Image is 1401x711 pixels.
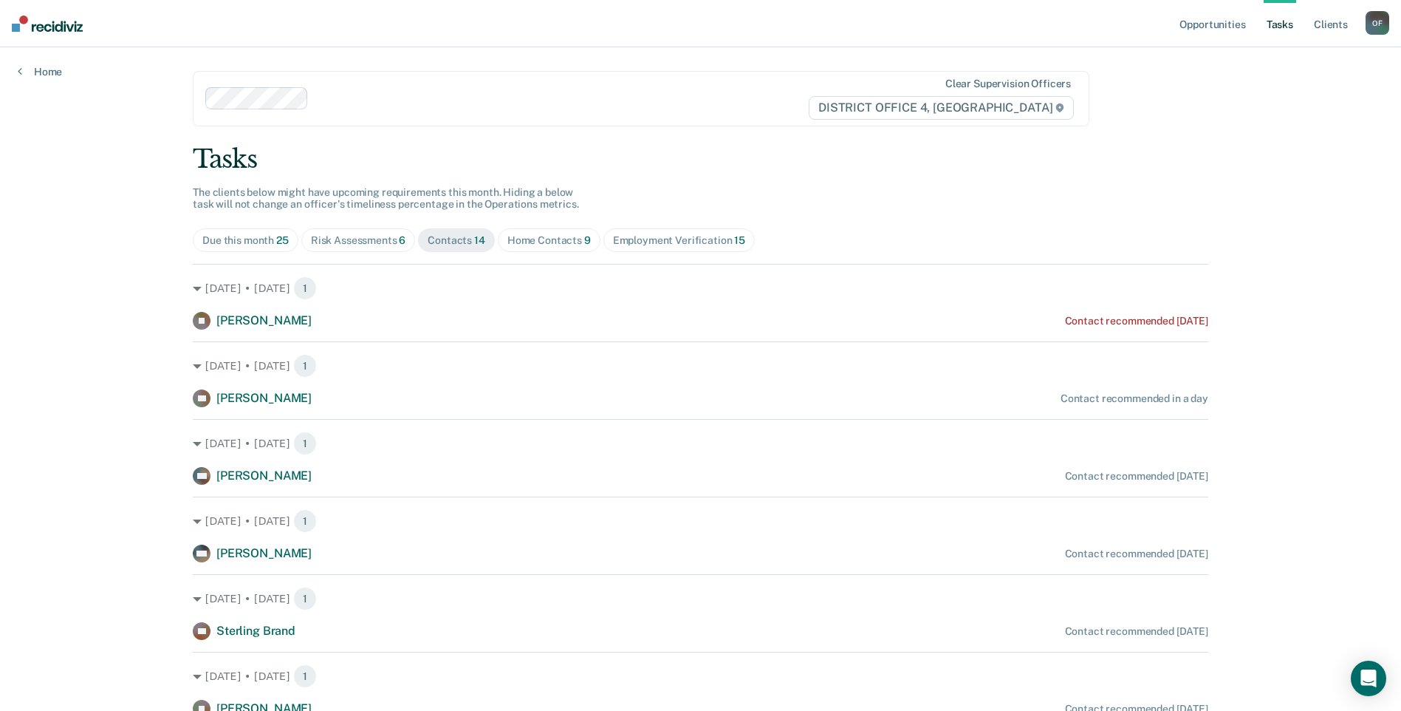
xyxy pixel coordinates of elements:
div: Risk Assessments [311,234,406,247]
div: Employment Verification [613,234,745,247]
div: Open Intercom Messenger [1351,661,1386,696]
span: 14 [474,234,485,246]
div: Contact recommended [DATE] [1065,625,1208,638]
span: [PERSON_NAME] [216,313,312,327]
span: 1 [293,509,317,533]
div: [DATE] • [DATE] 1 [193,354,1208,378]
span: Sterling Brand [216,624,295,638]
div: Contact recommended [DATE] [1065,315,1208,327]
span: 6 [399,234,405,246]
div: [DATE] • [DATE] 1 [193,587,1208,610]
div: Home Contacts [507,234,591,247]
div: Tasks [193,144,1208,174]
span: 1 [293,664,317,688]
span: [PERSON_NAME] [216,546,312,560]
span: 1 [293,587,317,610]
span: 1 [293,354,317,378]
span: 15 [734,234,745,246]
span: 25 [276,234,289,246]
img: Recidiviz [12,16,83,32]
span: DISTRICT OFFICE 4, [GEOGRAPHIC_DATA] [809,96,1074,120]
span: The clients below might have upcoming requirements this month. Hiding a below task will not chang... [193,186,579,211]
div: [DATE] • [DATE] 1 [193,664,1208,688]
div: Contact recommended in a day [1061,392,1208,405]
div: Contacts [428,234,485,247]
div: Contact recommended [DATE] [1065,470,1208,483]
div: [DATE] • [DATE] 1 [193,432,1208,455]
span: 1 [293,276,317,300]
div: [DATE] • [DATE] 1 [193,509,1208,533]
button: OF [1366,11,1389,35]
div: [DATE] • [DATE] 1 [193,276,1208,300]
span: 9 [584,234,591,246]
div: O F [1366,11,1389,35]
div: Contact recommended [DATE] [1065,548,1208,560]
span: [PERSON_NAME] [216,469,312,483]
span: [PERSON_NAME] [216,391,312,405]
div: Due this month [202,234,289,247]
div: Clear supervision officers [945,78,1071,90]
span: 1 [293,432,317,455]
a: Home [18,65,62,78]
